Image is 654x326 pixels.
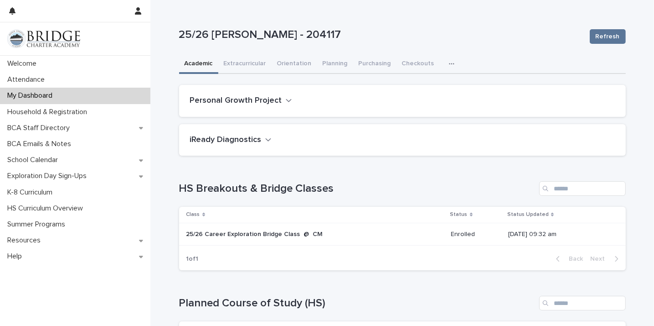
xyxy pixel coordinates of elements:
[591,256,611,262] span: Next
[7,30,80,48] img: V1C1m3IdTEidaUdm9Hs0
[450,210,468,220] p: Status
[590,29,626,44] button: Refresh
[179,248,206,270] p: 1 of 1
[190,96,292,106] button: Personal Growth Project
[4,108,94,116] p: Household & Registration
[507,210,549,220] p: Status Updated
[4,172,94,180] p: Exploration Day Sign-Ups
[4,220,72,229] p: Summer Programs
[179,28,582,42] p: 25/26 [PERSON_NAME] - 204117
[4,156,65,164] p: School Calendar
[4,252,29,261] p: Help
[4,204,90,213] p: HS Curriculum Overview
[564,256,583,262] span: Back
[190,135,262,145] h2: iReady Diagnostics
[4,236,48,245] p: Resources
[397,55,440,74] button: Checkouts
[4,75,52,84] p: Attendance
[190,135,272,145] button: iReady Diagnostics
[179,182,536,195] h1: HS Breakouts & Bridge Classes
[587,255,626,263] button: Next
[549,255,587,263] button: Back
[4,140,78,148] p: BCA Emails & Notes
[4,91,60,100] p: My Dashboard
[596,32,620,41] span: Refresh
[179,297,536,310] h1: Planned Course of Study (HS)
[539,296,626,310] input: Search
[4,188,60,197] p: K-8 Curriculum
[353,55,397,74] button: Purchasing
[4,124,77,132] p: BCA Staff Directory
[539,181,626,196] input: Search
[186,210,200,220] p: Class
[186,231,338,238] p: 25/26 Career Exploration Bridge Class @ CM
[218,55,272,74] button: Extracurricular
[317,55,353,74] button: Planning
[179,223,626,246] tr: 25/26 Career Exploration Bridge Class @ CMEnrolled[DATE] 09:32 am
[508,231,611,238] p: [DATE] 09:32 am
[272,55,317,74] button: Orientation
[190,96,282,106] h2: Personal Growth Project
[4,59,44,68] p: Welcome
[179,55,218,74] button: Academic
[451,231,501,238] p: Enrolled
